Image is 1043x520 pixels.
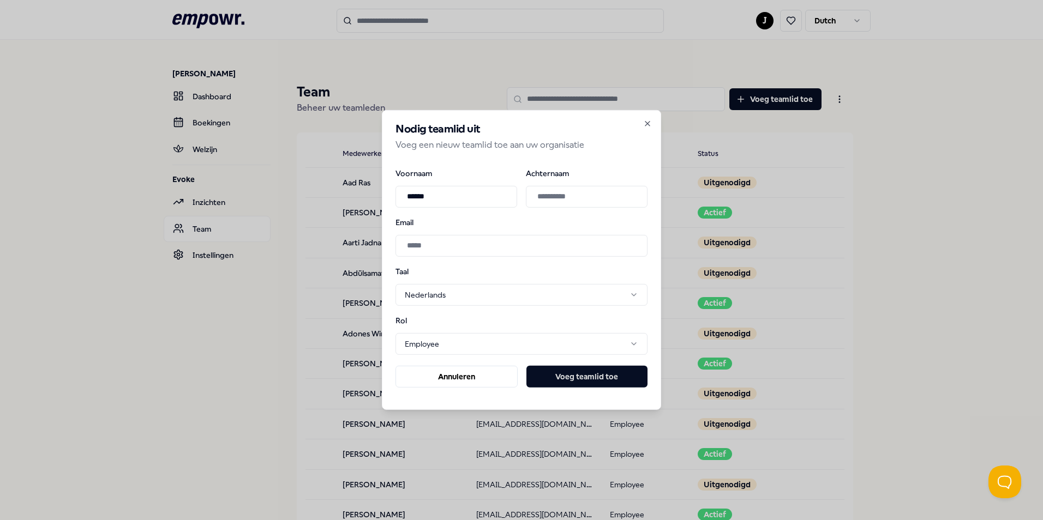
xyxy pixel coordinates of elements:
label: Email [395,218,648,226]
button: Voeg teamlid toe [526,366,648,388]
label: Rol [395,317,452,324]
h2: Nodig teamlid uit [395,124,648,135]
button: Annuleren [395,366,518,388]
label: Voornaam [395,169,517,177]
p: Voeg een nieuw teamlid toe aan uw organisatie [395,138,648,152]
label: Taal [395,267,452,275]
label: Achternaam [526,169,648,177]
